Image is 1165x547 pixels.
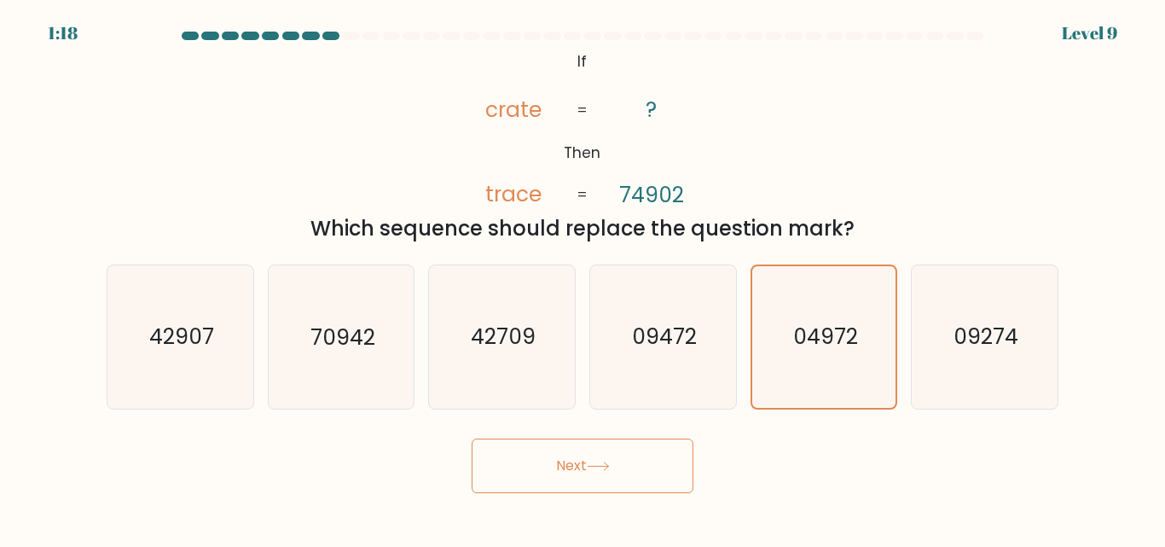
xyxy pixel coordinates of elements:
tspan: crate [485,95,542,125]
tspan: 74902 [619,180,684,210]
text: 09472 [632,323,697,352]
svg: @import url('[URL][DOMAIN_NAME]); [449,47,716,211]
text: 04972 [793,323,858,352]
tspan: If [578,51,588,72]
text: 42907 [149,323,214,352]
tspan: Then [565,143,601,164]
text: 70942 [310,323,375,352]
tspan: trace [485,180,542,210]
tspan: = [577,185,588,206]
div: Level 9 [1062,20,1117,46]
tspan: ? [646,95,658,125]
button: Next [472,439,693,493]
text: 09274 [953,323,1018,352]
text: 42709 [471,323,536,352]
div: Which sequence should replace the question mark? [117,213,1048,244]
div: 1:18 [48,20,78,46]
tspan: = [577,100,588,120]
